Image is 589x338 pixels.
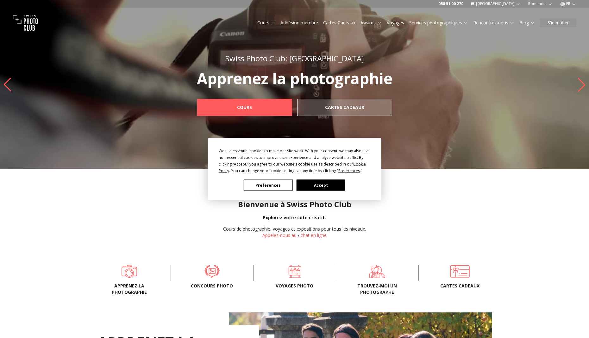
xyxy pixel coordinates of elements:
[208,138,381,200] div: Cookie Consent Prompt
[219,161,366,173] span: Cookie Policy
[219,148,371,174] div: We use essential cookies to make our site work. With your consent, we may also use non-essential ...
[244,180,292,191] button: Preferences
[296,180,345,191] button: Accept
[338,168,360,173] span: Preferences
